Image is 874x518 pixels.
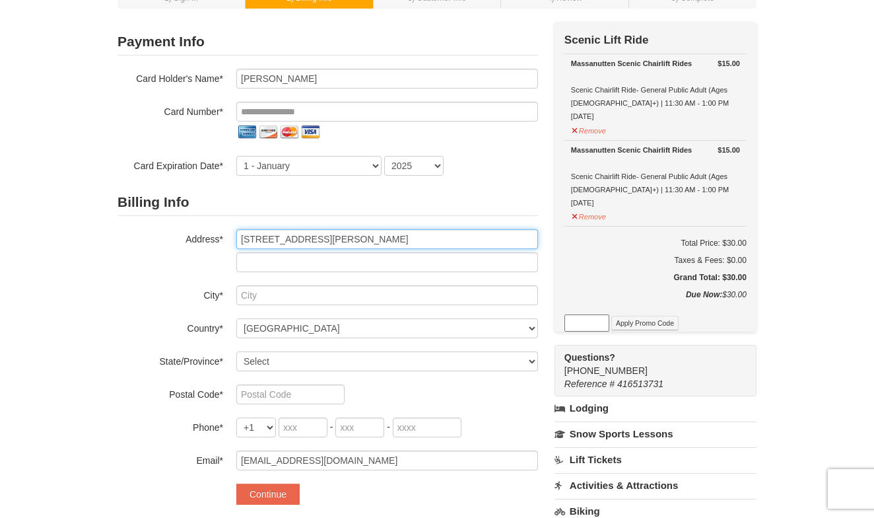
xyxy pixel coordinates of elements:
label: Card Holder's Name* [118,69,223,85]
input: xxx [279,418,327,437]
a: Activities & Attractions [555,473,756,498]
strong: $15.00 [718,57,740,70]
label: Phone* [118,418,223,434]
a: Lodging [555,396,756,420]
strong: Due Now: [686,290,722,299]
input: Email [236,451,538,470]
input: Billing Info [236,229,538,249]
input: xxx [335,418,384,437]
img: visa.png [300,122,321,143]
span: [PHONE_NUMBER] [564,351,733,376]
button: Continue [236,484,300,505]
input: Postal Code [236,385,345,404]
input: City [236,285,538,305]
h2: Billing Info [118,189,538,216]
div: Scenic Chairlift Ride- General Public Adult (Ages [DEMOGRAPHIC_DATA]+) | 11:30 AM - 1:00 PM [DATE] [571,143,740,209]
div: $30.00 [564,288,747,314]
span: - [387,422,390,432]
strong: Questions? [564,352,615,363]
label: City* [118,285,223,302]
a: Lift Tickets [555,447,756,472]
button: Remove [571,121,607,137]
input: Card Holder Name [236,69,538,89]
label: Address* [118,229,223,246]
a: Snow Sports Lessons [555,422,756,446]
label: Country* [118,318,223,335]
strong: Scenic Lift Ride [564,34,649,46]
input: xxxx [393,418,461,437]
label: Card Expiration Date* [118,156,223,172]
span: 416513731 [617,379,663,389]
label: State/Province* [118,351,223,368]
div: Scenic Chairlift Ride- General Public Adult (Ages [DEMOGRAPHIC_DATA]+) | 11:30 AM - 1:00 PM [DATE] [571,57,740,123]
span: Reference # [564,379,615,389]
div: Massanutten Scenic Chairlift Rides [571,57,740,70]
label: Email* [118,451,223,467]
h5: Grand Total: $30.00 [564,271,747,284]
img: discover.png [257,122,279,143]
h2: Payment Info [118,28,538,55]
label: Card Number* [118,102,223,118]
button: Apply Promo Code [611,316,679,330]
strong: $15.00 [718,143,740,157]
img: amex.png [236,122,257,143]
h6: Total Price: $30.00 [564,237,747,250]
label: Postal Code* [118,385,223,401]
div: Massanutten Scenic Chairlift Rides [571,143,740,157]
div: Taxes & Fees: $0.00 [564,254,747,267]
span: - [330,422,333,432]
img: mastercard.png [279,122,300,143]
button: Remove [571,207,607,223]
